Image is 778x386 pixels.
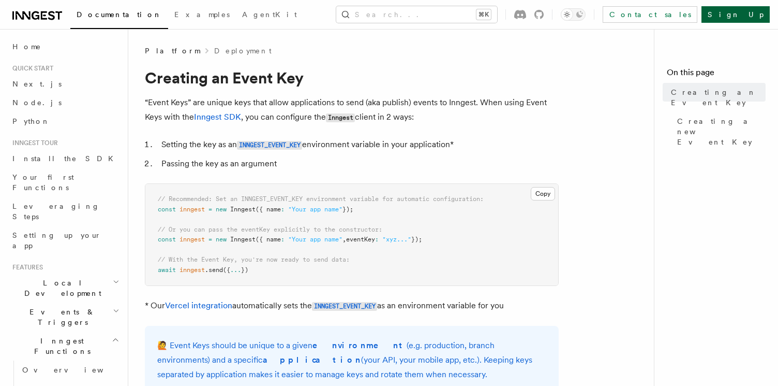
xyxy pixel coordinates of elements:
[531,187,555,201] button: Copy
[256,206,281,213] span: ({ name
[158,156,559,171] li: Passing the key as an argument
[241,266,248,274] span: })
[12,154,119,163] span: Install the SDK
[158,236,176,243] span: const
[179,266,205,274] span: inngest
[8,149,122,168] a: Install the SDK
[8,168,122,197] a: Your first Functions
[8,93,122,112] a: Node.js
[216,206,227,213] span: new
[12,231,101,250] span: Setting up your app
[168,3,236,28] a: Examples
[8,336,112,356] span: Inngest Functions
[145,298,559,313] p: * Our automatically sets the as an environment variable for you
[12,117,50,125] span: Python
[205,266,223,274] span: .send
[22,366,129,374] span: Overview
[476,9,491,20] kbd: ⌘K
[242,10,297,19] span: AgentKit
[12,202,100,221] span: Leveraging Steps
[194,112,241,122] a: Inngest SDK
[411,236,422,243] span: });
[145,68,559,87] h1: Creating an Event Key
[223,266,230,274] span: ({
[237,139,302,149] a: INNGEST_EVENT_KEY
[208,236,212,243] span: =
[667,66,766,83] h4: On this page
[12,173,74,192] span: Your first Functions
[326,113,355,122] code: Inngest
[8,197,122,226] a: Leveraging Steps
[8,274,122,303] button: Local Development
[77,10,162,19] span: Documentation
[12,41,41,52] span: Home
[281,206,285,213] span: :
[158,137,559,152] li: Setting the key as an environment variable in your application*
[8,75,122,93] a: Next.js
[230,206,256,213] span: Inngest
[342,206,353,213] span: });
[158,266,176,274] span: await
[263,355,361,365] strong: application
[288,206,342,213] span: "Your app name"
[8,139,58,147] span: Inngest tour
[157,338,546,382] p: 🙋 Event Keys should be unique to a given (e.g. production, branch environments) and a specific (y...
[8,64,53,73] span: Quick start
[214,46,272,56] a: Deployment
[667,83,766,112] a: Creating an Event Key
[158,226,382,233] span: // Or you can pass the eventKey explicitly to the constructor:
[603,6,697,23] a: Contact sales
[70,3,168,29] a: Documentation
[179,206,205,213] span: inngest
[12,80,62,88] span: Next.js
[8,37,122,56] a: Home
[312,301,377,310] a: INNGEST_EVENT_KEY
[174,10,230,19] span: Examples
[561,8,586,21] button: Toggle dark mode
[281,236,285,243] span: :
[312,302,377,311] code: INNGEST_EVENT_KEY
[256,236,281,243] span: ({ name
[145,95,559,125] p: “Event Keys” are unique keys that allow applications to send (aka publish) events to Inngest. Whe...
[216,236,227,243] span: new
[8,278,113,298] span: Local Development
[158,206,176,213] span: const
[673,112,766,151] a: Creating a new Event Key
[158,256,350,263] span: // With the Event Key, you're now ready to send data:
[8,263,43,271] span: Features
[336,6,497,23] button: Search...⌘K
[8,332,122,361] button: Inngest Functions
[165,301,232,310] a: Vercel integration
[342,236,346,243] span: ,
[18,361,122,379] a: Overview
[230,266,241,274] span: ...
[208,206,212,213] span: =
[237,141,302,150] code: INNGEST_EVENT_KEY
[12,98,62,107] span: Node.js
[158,195,484,203] span: // Recommended: Set an INNGEST_EVENT_KEY environment variable for automatic configuration:
[312,340,407,350] strong: environment
[8,112,122,131] a: Python
[671,87,766,108] span: Creating an Event Key
[8,307,113,327] span: Events & Triggers
[677,116,766,147] span: Creating a new Event Key
[375,236,379,243] span: :
[288,236,342,243] span: "Your app name"
[145,46,200,56] span: Platform
[230,236,256,243] span: Inngest
[382,236,411,243] span: "xyz..."
[8,303,122,332] button: Events & Triggers
[701,6,770,23] a: Sign Up
[236,3,303,28] a: AgentKit
[346,236,375,243] span: eventKey
[179,236,205,243] span: inngest
[8,226,122,255] a: Setting up your app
